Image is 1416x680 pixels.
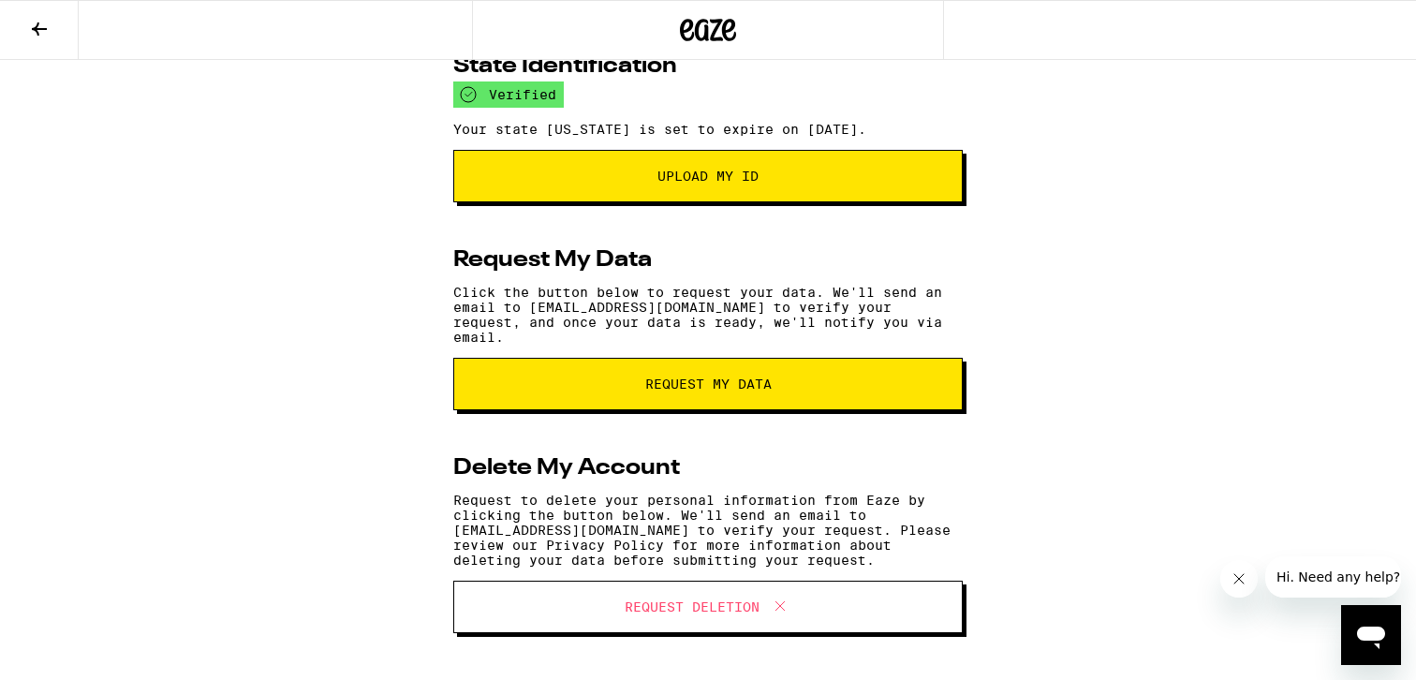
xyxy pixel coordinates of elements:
iframe: Close message [1220,560,1258,598]
iframe: Button to launch messaging window [1341,605,1401,665]
h2: Delete My Account [453,457,680,480]
span: Upload My ID [657,170,759,183]
span: Request Deletion [625,600,760,613]
p: Click the button below to request your data. We'll send an email to [EMAIL_ADDRESS][DOMAIN_NAME] ... [453,285,963,345]
div: verified [453,81,564,108]
iframe: Message from company [1265,556,1401,598]
p: Request to delete your personal information from Eaze by clicking the button below. We'll send an... [453,493,963,568]
button: Request Deletion [453,581,963,633]
p: Your state [US_STATE] is set to expire on [DATE]. [453,122,963,137]
button: request my data [453,358,963,410]
h2: State Identification [453,55,677,78]
button: Upload My ID [453,150,963,202]
span: request my data [645,377,772,391]
h2: Request My Data [453,249,652,272]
